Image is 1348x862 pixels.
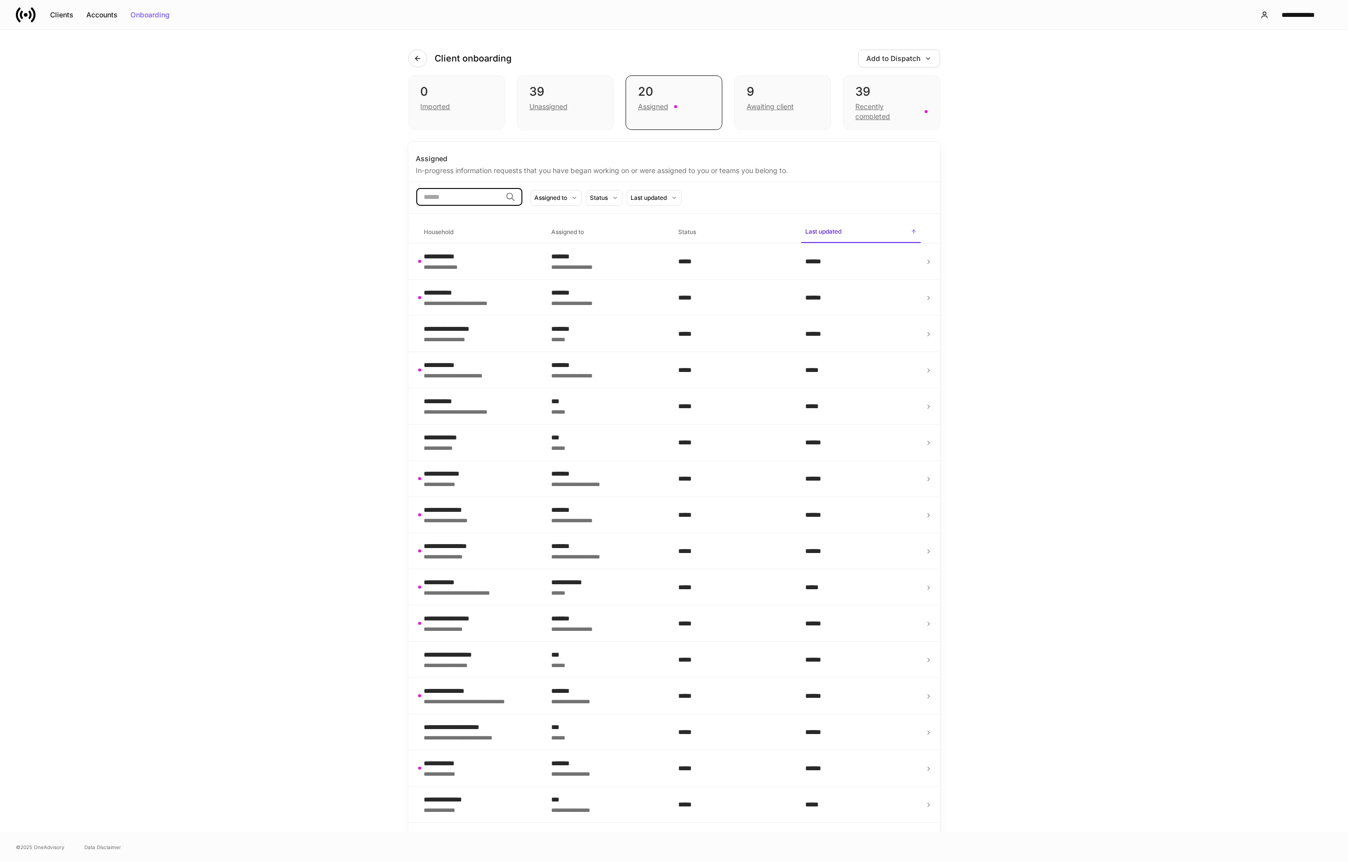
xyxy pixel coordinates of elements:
button: Assigned to [530,190,582,206]
div: Assigned to [535,193,568,202]
div: 39Recently completed [843,75,940,130]
span: Assigned to [547,222,666,243]
div: Add to Dispatch [867,55,932,62]
button: Add to Dispatch [858,50,940,67]
div: 39 [529,84,601,100]
div: Last updated [631,193,667,202]
div: Recently completed [855,102,918,122]
span: Status [674,222,793,243]
div: Assigned [416,154,932,164]
div: Awaiting client [747,102,794,112]
div: 0 [421,84,493,100]
button: Last updated [627,190,682,206]
span: Last updated [801,222,920,243]
h6: Household [424,227,454,237]
button: Accounts [80,7,124,23]
div: Accounts [86,11,118,18]
a: Data Disclaimer [84,843,121,851]
button: Onboarding [124,7,176,23]
div: 39 [855,84,927,100]
div: 0Imported [408,75,505,130]
div: 9Awaiting client [734,75,831,130]
h4: Client onboarding [435,53,512,64]
h6: Last updated [805,227,841,236]
div: In-progress information requests that you have began working on or were assigned to you or teams ... [416,164,932,176]
div: Onboarding [130,11,170,18]
button: Clients [44,7,80,23]
div: 20Assigned [626,75,722,130]
div: 20 [638,84,710,100]
div: Unassigned [529,102,568,112]
h6: Status [678,227,696,237]
div: 9 [747,84,819,100]
span: Household [420,222,539,243]
button: Status [586,190,623,206]
div: Assigned [638,102,668,112]
div: Imported [421,102,450,112]
div: Status [590,193,608,202]
span: © 2025 OneAdvisory [16,843,64,851]
h6: Assigned to [551,227,584,237]
div: 39Unassigned [517,75,614,130]
div: Clients [50,11,73,18]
